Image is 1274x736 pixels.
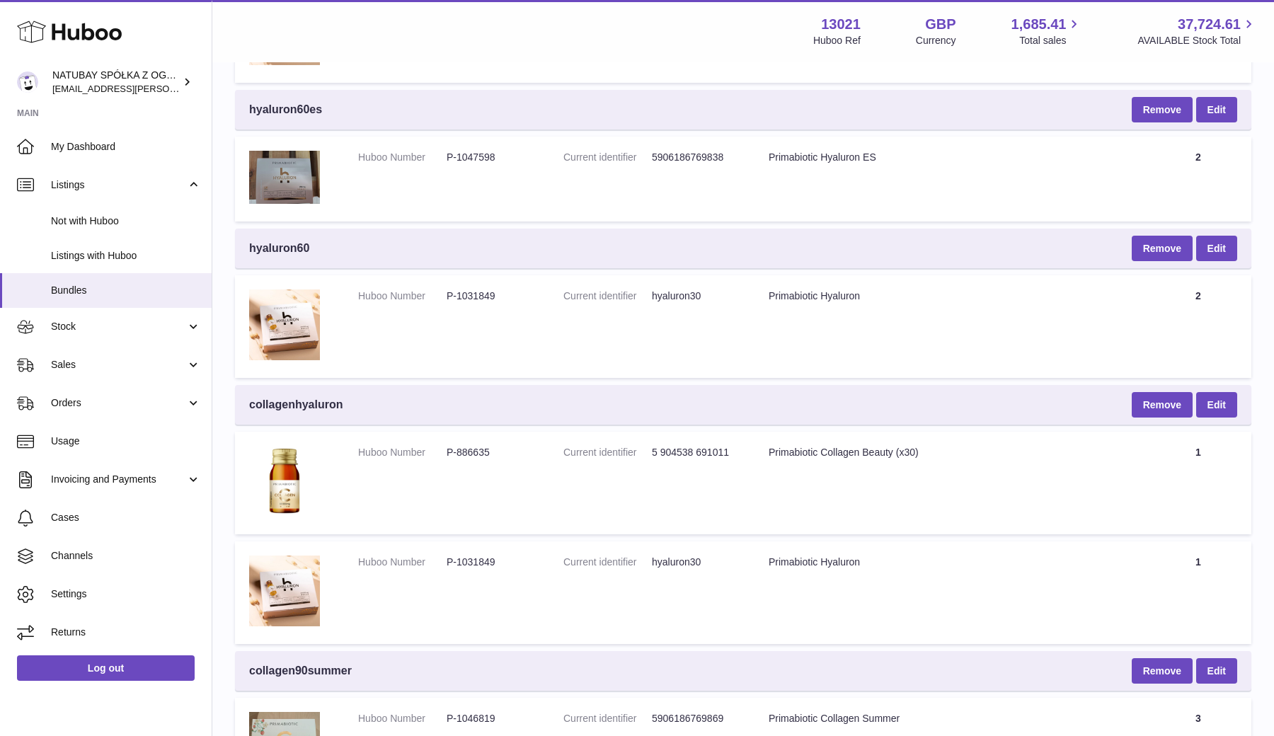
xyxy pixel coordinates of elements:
[51,549,201,563] span: Channels
[1011,15,1083,47] a: 1,685.41 Total sales
[358,556,447,569] dt: Huboo Number
[249,102,322,117] span: hyaluron60es
[249,397,343,413] span: collagenhyaluron
[821,15,861,34] strong: 13021
[1132,392,1193,418] button: Remove
[1132,97,1193,122] button: Remove
[51,396,186,410] span: Orders
[652,151,740,164] dd: 5906186769838
[925,15,955,34] strong: GBP
[249,151,320,204] img: Primabiotic Hyaluron ES
[51,626,201,639] span: Returns
[51,358,186,372] span: Sales
[1132,236,1193,261] button: Remove
[51,284,201,297] span: Bundles
[769,151,1131,164] div: Primabiotic Hyaluron ES
[1196,658,1237,684] a: Edit
[652,556,740,569] dd: hyaluron30
[249,446,320,517] img: Primabiotic Collagen Beauty (x30)
[1196,236,1237,261] a: Edit
[52,69,180,96] div: NATUBAY SPÓŁKA Z OGRANICZONĄ ODPOWIEDZIALNOŚCIĄ
[916,34,956,47] div: Currency
[249,289,320,360] img: Primabiotic Hyaluron
[1178,15,1241,34] span: 37,724.61
[447,712,535,725] dd: P-1046819
[652,289,740,303] dd: hyaluron30
[1196,392,1237,418] a: Edit
[769,446,1131,459] div: Primabiotic Collagen Beauty (x30)
[1132,658,1193,684] button: Remove
[358,446,447,459] dt: Huboo Number
[1196,97,1237,122] a: Edit
[447,289,535,303] dd: P-1031849
[249,556,320,626] img: Primabiotic Hyaluron
[51,178,186,192] span: Listings
[563,712,652,725] dt: Current identifier
[563,151,652,164] dt: Current identifier
[652,446,740,459] dd: 5 904538 691011
[52,83,284,94] span: [EMAIL_ADDRESS][PERSON_NAME][DOMAIN_NAME]
[51,214,201,228] span: Not with Huboo
[1145,275,1251,378] td: 2
[1137,34,1257,47] span: AVAILABLE Stock Total
[358,289,447,303] dt: Huboo Number
[358,151,447,164] dt: Huboo Number
[51,249,201,263] span: Listings with Huboo
[1145,541,1251,644] td: 1
[1019,34,1082,47] span: Total sales
[563,556,652,569] dt: Current identifier
[563,289,652,303] dt: Current identifier
[249,241,309,256] span: hyaluron60
[1145,432,1251,534] td: 1
[51,140,201,154] span: My Dashboard
[769,712,1131,725] div: Primabiotic Collagen Summer
[1011,15,1067,34] span: 1,685.41
[51,320,186,333] span: Stock
[51,435,201,448] span: Usage
[447,446,535,459] dd: P-886635
[51,511,201,524] span: Cases
[17,655,195,681] a: Log out
[51,473,186,486] span: Invoicing and Payments
[1137,15,1257,47] a: 37,724.61 AVAILABLE Stock Total
[249,663,352,679] span: collagen90summer
[813,34,861,47] div: Huboo Ref
[358,712,447,725] dt: Huboo Number
[769,556,1131,569] div: Primabiotic Hyaluron
[769,289,1131,303] div: Primabiotic Hyaluron
[1145,137,1251,222] td: 2
[447,556,535,569] dd: P-1031849
[17,71,38,93] img: kacper.antkowski@natubay.pl
[652,712,740,725] dd: 5906186769869
[447,151,535,164] dd: P-1047598
[51,587,201,601] span: Settings
[563,446,652,459] dt: Current identifier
